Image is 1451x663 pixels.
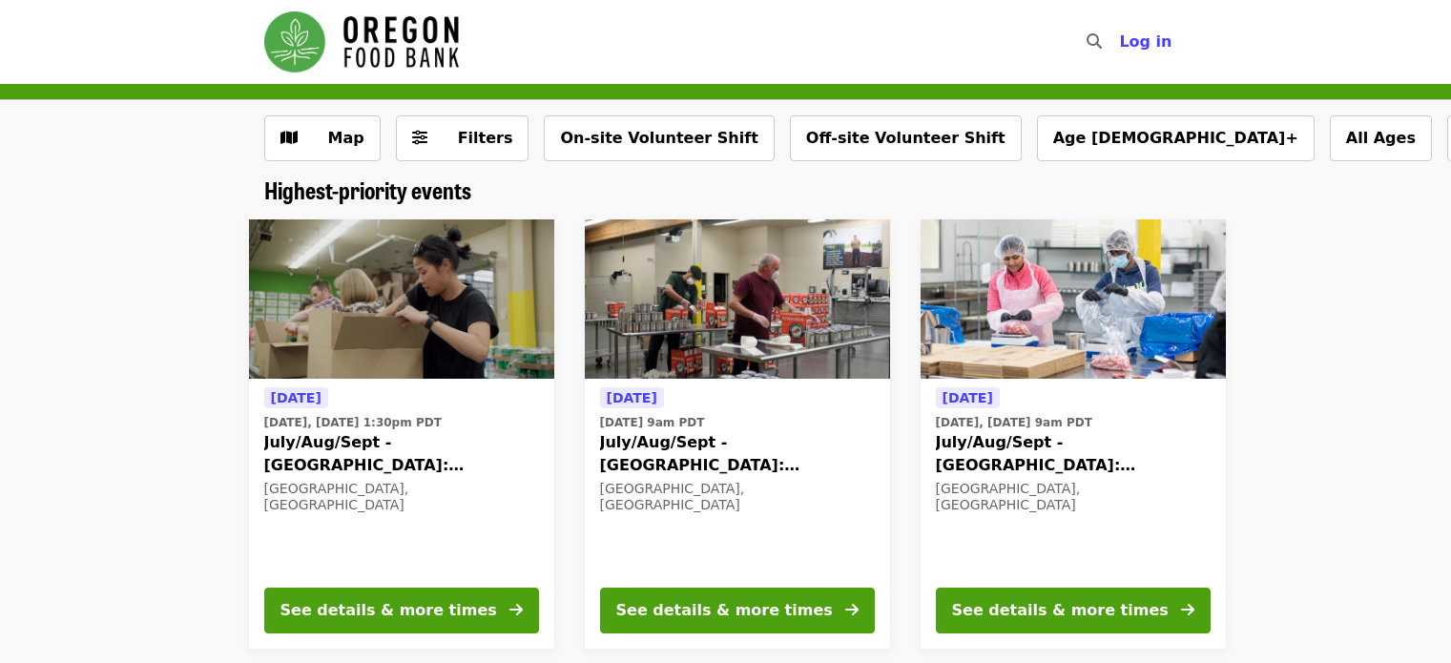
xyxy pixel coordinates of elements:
i: map icon [280,129,298,147]
img: July/Aug/Sept - Portland: Repack/Sort (age 16+) organized by Oregon Food Bank [585,219,890,380]
i: search icon [1087,32,1102,51]
button: All Ages [1330,115,1432,161]
span: July/Aug/Sept - [GEOGRAPHIC_DATA]: Repack/Sort (age [DEMOGRAPHIC_DATA]+) [264,431,539,477]
img: July/Aug/Sept - Beaverton: Repack/Sort (age 10+) organized by Oregon Food Bank [921,219,1226,380]
i: arrow-right icon [509,601,523,619]
input: Search [1113,19,1129,65]
span: Log in [1119,32,1171,51]
span: [DATE] [271,390,321,405]
button: Age [DEMOGRAPHIC_DATA]+ [1037,115,1315,161]
a: See details for "July/Aug/Sept - Portland: Repack/Sort (age 8+)" [249,219,554,649]
i: sliders-h icon [412,129,427,147]
a: See details for "July/Aug/Sept - Beaverton: Repack/Sort (age 10+)" [921,219,1226,649]
div: See details & more times [952,599,1169,622]
button: See details & more times [264,588,539,633]
button: Log in [1104,23,1187,61]
i: arrow-right icon [845,601,859,619]
div: [GEOGRAPHIC_DATA], [GEOGRAPHIC_DATA] [264,481,539,513]
div: See details & more times [280,599,497,622]
button: See details & more times [600,588,875,633]
span: July/Aug/Sept - [GEOGRAPHIC_DATA]: Repack/Sort (age [DEMOGRAPHIC_DATA]+) [600,431,875,477]
span: [DATE] [943,390,993,405]
button: Filters (0 selected) [396,115,529,161]
time: [DATE], [DATE] 1:30pm PDT [264,414,442,431]
div: [GEOGRAPHIC_DATA], [GEOGRAPHIC_DATA] [936,481,1211,513]
button: Off-site Volunteer Shift [790,115,1022,161]
div: [GEOGRAPHIC_DATA], [GEOGRAPHIC_DATA] [600,481,875,513]
button: See details & more times [936,588,1211,633]
a: Highest-priority events [264,176,471,204]
span: Map [328,129,364,147]
img: July/Aug/Sept - Portland: Repack/Sort (age 8+) organized by Oregon Food Bank [249,219,554,380]
img: Oregon Food Bank - Home [264,11,459,73]
button: On-site Volunteer Shift [544,115,774,161]
time: [DATE], [DATE] 9am PDT [936,414,1092,431]
span: July/Aug/Sept - [GEOGRAPHIC_DATA]: Repack/Sort (age [DEMOGRAPHIC_DATA]+) [936,431,1211,477]
time: [DATE] 9am PDT [600,414,705,431]
span: Filters [458,129,513,147]
button: Show map view [264,115,381,161]
div: See details & more times [616,599,833,622]
div: Highest-priority events [249,176,1203,204]
a: See details for "July/Aug/Sept - Portland: Repack/Sort (age 16+)" [585,219,890,649]
span: Highest-priority events [264,173,471,206]
i: arrow-right icon [1181,601,1194,619]
span: [DATE] [607,390,657,405]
